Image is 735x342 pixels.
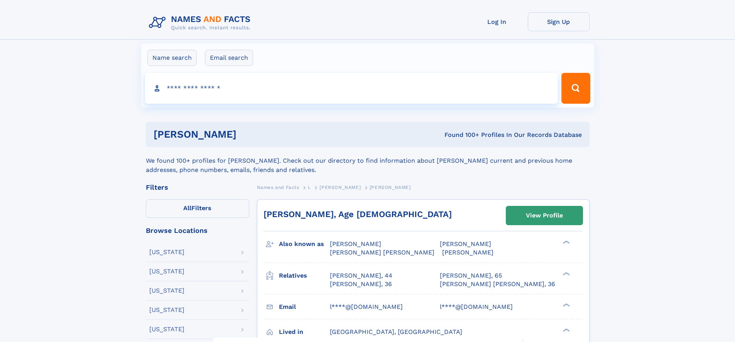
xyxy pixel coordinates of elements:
span: [PERSON_NAME] [442,249,493,256]
span: [GEOGRAPHIC_DATA], [GEOGRAPHIC_DATA] [330,328,462,335]
div: ❯ [561,302,570,307]
span: [PERSON_NAME] [PERSON_NAME] [330,249,434,256]
span: [PERSON_NAME] [319,185,361,190]
a: [PERSON_NAME] [PERSON_NAME], 36 [440,280,555,288]
a: [PERSON_NAME], 44 [330,271,392,280]
h1: [PERSON_NAME] [154,130,341,139]
h3: Also known as [279,238,330,251]
div: [US_STATE] [149,268,184,275]
div: Filters [146,184,249,191]
a: [PERSON_NAME], 36 [330,280,392,288]
div: ❯ [561,271,570,276]
h3: Relatives [279,269,330,282]
span: [PERSON_NAME] [370,185,411,190]
div: [US_STATE] [149,288,184,294]
button: Search Button [561,73,590,104]
label: Name search [147,50,197,66]
div: [US_STATE] [149,326,184,332]
div: ❯ [561,240,570,245]
label: Email search [205,50,253,66]
div: Browse Locations [146,227,249,234]
a: [PERSON_NAME] [319,182,361,192]
a: View Profile [506,206,583,225]
div: [US_STATE] [149,307,184,313]
div: [US_STATE] [149,249,184,255]
h3: Email [279,300,330,313]
a: L [308,182,311,192]
a: Log In [466,12,528,31]
img: Logo Names and Facts [146,12,257,33]
label: Filters [146,199,249,218]
input: search input [145,73,558,104]
div: View Profile [526,207,563,224]
div: ❯ [561,327,570,332]
span: L [308,185,311,190]
div: Found 100+ Profiles In Our Records Database [340,131,582,139]
span: All [183,204,191,212]
h3: Lived in [279,325,330,339]
span: [PERSON_NAME] [330,240,381,248]
a: [PERSON_NAME], 65 [440,271,502,280]
span: [PERSON_NAME] [440,240,491,248]
a: Names and Facts [257,182,299,192]
a: [PERSON_NAME], Age [DEMOGRAPHIC_DATA] [264,209,452,219]
a: Sign Up [528,12,590,31]
div: We found 100+ profiles for [PERSON_NAME]. Check out our directory to find information about [PERS... [146,147,590,175]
